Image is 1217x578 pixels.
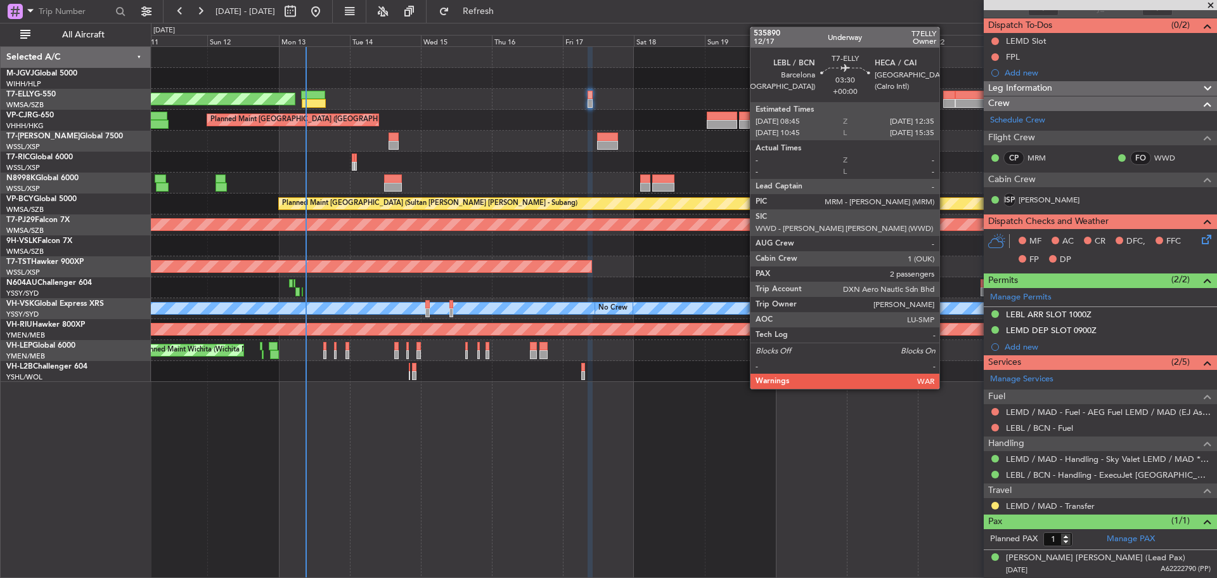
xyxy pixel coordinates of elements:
[421,35,492,46] div: Wed 15
[6,112,54,119] a: VP-CJRG-650
[6,70,77,77] a: M-JGVJGlobal 5000
[6,237,72,245] a: 9H-VSLKFalcon 7X
[6,310,39,319] a: YSSY/SYD
[6,112,32,119] span: VP-CJR
[990,533,1038,546] label: Planned PAX
[1107,533,1155,546] a: Manage PAX
[6,195,77,203] a: VP-BCYGlobal 5000
[131,341,288,360] div: Unplanned Maint Wichita (Wichita Mid-continent)
[6,133,123,140] a: T7-[PERSON_NAME]Global 7500
[492,35,563,46] div: Thu 16
[6,279,92,287] a: N604AUChallenger 604
[1126,235,1145,248] span: DFC,
[988,483,1012,498] span: Travel
[1005,341,1211,352] div: Add new
[282,194,577,213] div: Planned Maint [GEOGRAPHIC_DATA] (Sultan [PERSON_NAME] [PERSON_NAME] - Subang)
[847,35,918,46] div: Tue 21
[988,173,1036,187] span: Cabin Crew
[6,300,34,308] span: VH-VSK
[6,154,30,161] span: T7-RIC
[1006,325,1097,336] div: LEMD DEP SLOT 0900Z
[990,373,1053,386] a: Manage Services
[988,18,1052,33] span: Dispatch To-Dos
[6,258,84,266] a: T7-TSTHawker 900XP
[1171,273,1190,286] span: (2/2)
[6,321,32,329] span: VH-RIU
[6,163,40,173] a: WSSL/XSP
[6,205,44,214] a: WMSA/SZB
[136,35,207,46] div: Sat 11
[1062,235,1074,248] span: AC
[279,35,350,46] div: Mon 13
[988,355,1021,370] span: Services
[1003,193,1015,207] div: ISP
[988,214,1109,229] span: Dispatch Checks and Weather
[988,131,1035,145] span: Flight Crew
[6,79,41,89] a: WIHH/HLP
[6,154,73,161] a: T7-RICGlobal 6000
[6,300,104,308] a: VH-VSKGlobal Express XRS
[6,226,44,235] a: WMSA/SZB
[1027,152,1056,164] a: MRM
[1006,501,1095,511] a: LEMD / MAD - Transfer
[6,174,79,182] a: N8998KGlobal 6000
[1006,423,1073,433] a: LEBL / BCN - Fuel
[153,25,175,36] div: [DATE]
[433,1,509,22] button: Refresh
[1006,36,1046,46] div: LEMD Slot
[1006,407,1211,417] a: LEMD / MAD - Fuel - AEG Fuel LEMD / MAD (EJ Asia Only)
[1130,151,1151,165] div: FO
[1006,552,1185,565] div: [PERSON_NAME] [PERSON_NAME] (Lead Pax)
[1005,67,1211,78] div: Add new
[6,289,39,298] a: YSSY/SYD
[6,331,45,340] a: YMEN/MEB
[6,258,31,266] span: T7-TST
[1161,564,1211,575] span: A62222790 (PP)
[350,35,421,46] div: Tue 14
[6,237,37,245] span: 9H-VSLK
[6,216,70,224] a: T7-PJ29Falcon 7X
[598,299,628,318] div: No Crew
[6,279,37,287] span: N604AU
[6,321,85,329] a: VH-RIUHawker 800XP
[6,142,40,152] a: WSSL/XSP
[6,351,45,361] a: YMEN/MEB
[6,100,44,110] a: WMSA/SZB
[990,114,1045,127] a: Schedule Crew
[918,35,989,46] div: Wed 22
[6,247,44,256] a: WMSA/SZB
[988,437,1024,451] span: Handling
[776,35,847,46] div: Mon 20
[6,372,42,382] a: YSHL/WOL
[207,35,278,46] div: Sun 12
[1003,151,1024,165] div: CP
[6,363,87,371] a: VH-L2BChallenger 604
[1171,355,1190,369] span: (2/5)
[1019,194,1079,206] a: [PERSON_NAME]
[6,133,80,140] span: T7-[PERSON_NAME]
[1095,235,1105,248] span: CR
[988,81,1052,96] span: Leg Information
[1006,309,1091,320] div: LEBL ARR SLOT 1000Z
[988,273,1018,288] span: Permits
[6,70,34,77] span: M-JGVJ
[1029,254,1039,266] span: FP
[988,515,1002,529] span: Pax
[1154,152,1183,164] a: WWD
[33,30,134,39] span: All Aircraft
[14,25,138,45] button: All Aircraft
[6,184,40,194] a: WSSL/XSP
[990,291,1052,304] a: Manage Permits
[216,6,275,17] span: [DATE] - [DATE]
[705,35,776,46] div: Sun 19
[6,91,34,98] span: T7-ELLY
[1029,235,1041,248] span: MF
[6,121,44,131] a: VHHH/HKG
[6,174,35,182] span: N8998K
[1166,235,1181,248] span: FFC
[988,96,1010,111] span: Crew
[1171,18,1190,32] span: (0/2)
[6,268,40,277] a: WSSL/XSP
[1006,470,1211,480] a: LEBL / BCN - Handling - ExecuJet [GEOGRAPHIC_DATA] [PERSON_NAME]/BCN
[210,110,422,129] div: Planned Maint [GEOGRAPHIC_DATA] ([GEOGRAPHIC_DATA] Intl)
